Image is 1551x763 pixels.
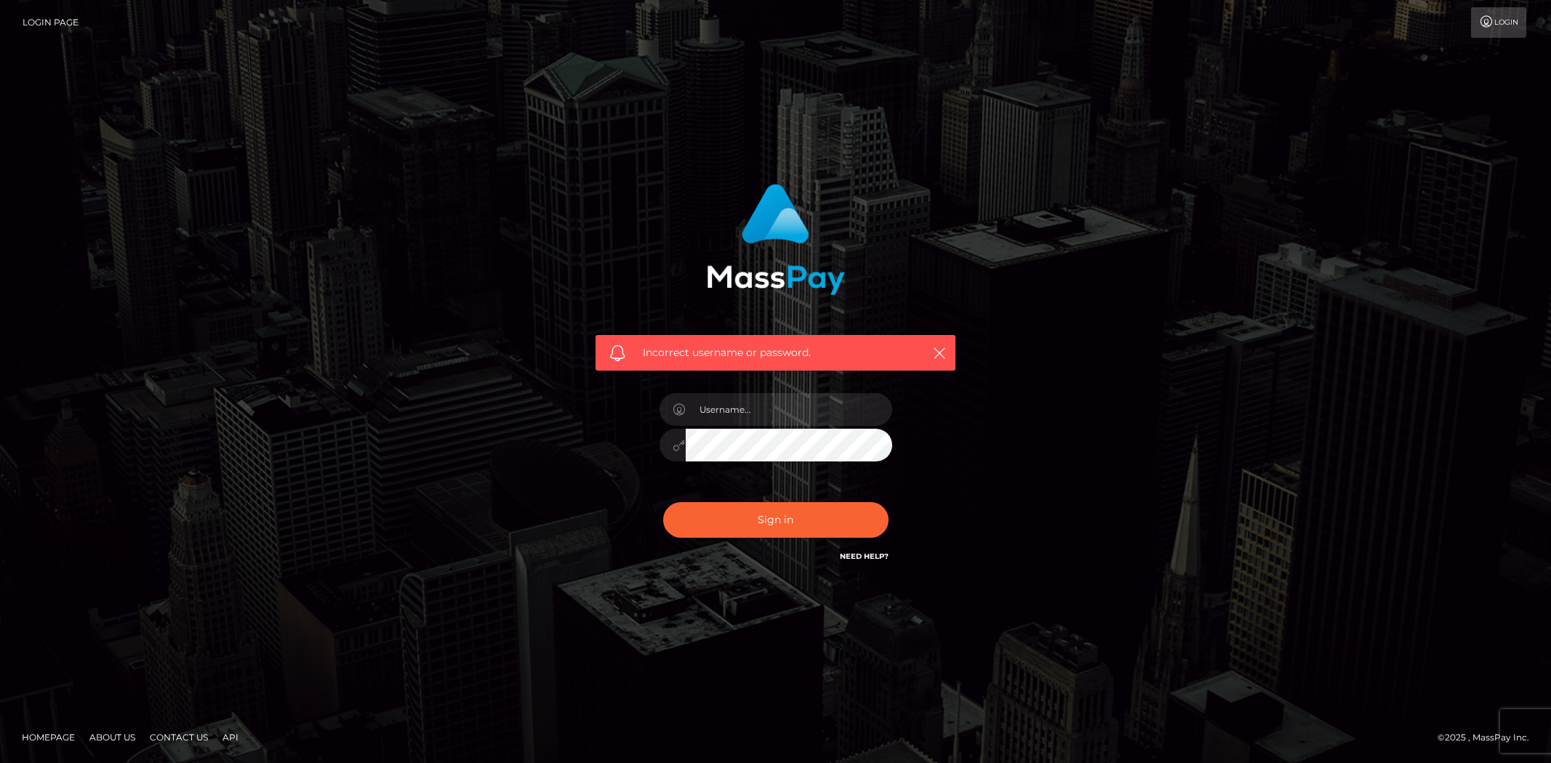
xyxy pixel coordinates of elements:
a: Login [1471,7,1526,38]
span: Incorrect username or password. [643,345,908,360]
a: Contact Us [144,726,214,748]
a: About Us [84,726,141,748]
a: API [217,726,244,748]
img: MassPay Login [707,184,845,295]
input: Username... [686,393,892,426]
div: © 2025 , MassPay Inc. [1438,730,1540,746]
a: Login Page [23,7,79,38]
a: Need Help? [840,552,889,561]
a: Homepage [16,726,81,748]
button: Sign in [663,502,889,538]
